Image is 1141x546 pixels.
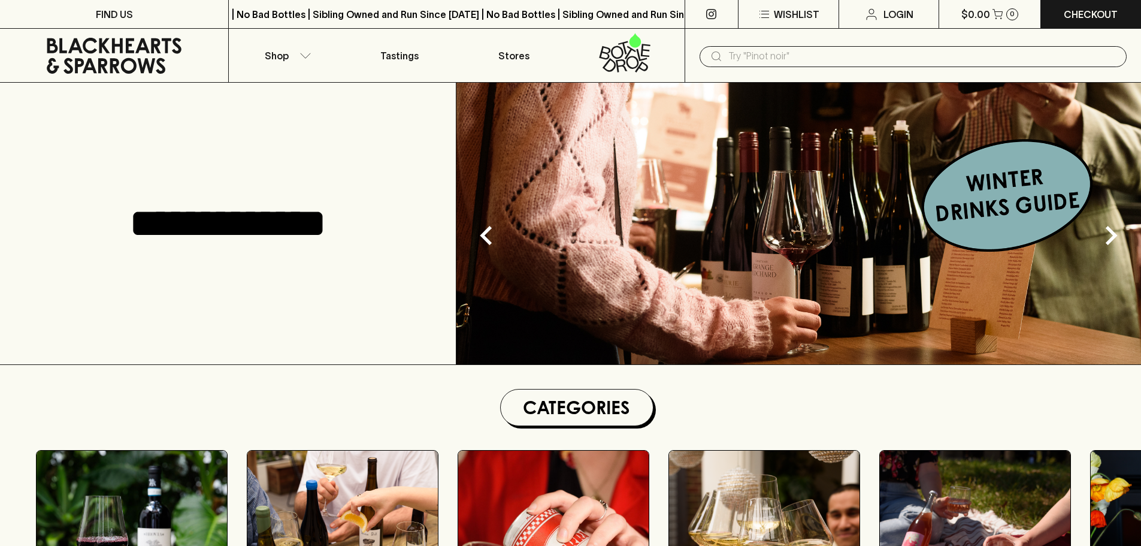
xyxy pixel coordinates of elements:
[96,7,133,22] p: FIND US
[506,394,648,421] h1: Categories
[728,47,1117,66] input: Try "Pinot noir"
[498,49,529,63] p: Stores
[456,83,1141,364] img: optimise
[265,49,289,63] p: Shop
[1064,7,1118,22] p: Checkout
[229,29,343,82] button: Shop
[774,7,819,22] p: Wishlist
[457,29,571,82] a: Stores
[1087,212,1135,260] button: Next
[343,29,456,82] a: Tastings
[462,212,510,260] button: Previous
[380,49,419,63] p: Tastings
[961,7,990,22] p: $0.00
[1010,11,1015,17] p: 0
[883,7,913,22] p: Login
